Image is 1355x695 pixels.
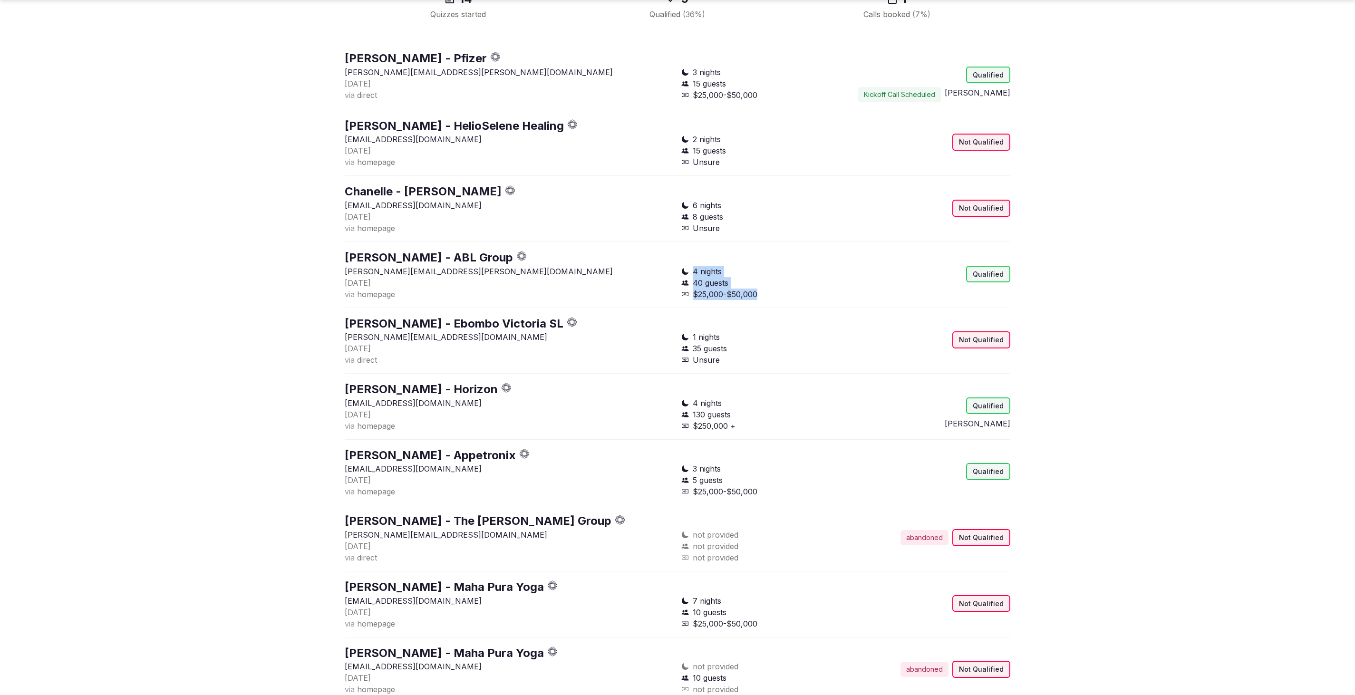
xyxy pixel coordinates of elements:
span: 10 guests [693,672,726,684]
p: [EMAIL_ADDRESS][DOMAIN_NAME] [345,134,674,145]
span: via [345,355,355,365]
span: 1 nights [693,331,720,343]
p: [PERSON_NAME][EMAIL_ADDRESS][DOMAIN_NAME] [345,529,674,541]
span: [DATE] [345,146,371,155]
div: Not Qualified [952,200,1010,217]
button: [PERSON_NAME] [945,418,1010,429]
span: 5 guests [693,474,723,486]
div: abandoned [900,530,948,545]
span: via [345,157,355,167]
p: [PERSON_NAME][EMAIL_ADDRESS][DOMAIN_NAME] [345,331,674,343]
div: $25,000-$50,000 [681,89,842,101]
span: [DATE] [345,344,371,353]
div: abandoned [900,662,948,677]
span: not provided [693,529,738,541]
span: not provided [693,661,738,672]
span: 10 guests [693,607,726,618]
a: [PERSON_NAME] - Pfizer [345,51,487,65]
div: Calls booked [799,9,995,20]
div: $25,000-$50,000 [681,289,842,300]
span: via [345,223,355,233]
span: homepage [357,619,395,628]
span: [DATE] [345,410,371,419]
a: [PERSON_NAME] - ABL Group [345,251,513,264]
div: Not Qualified [952,134,1010,151]
button: [PERSON_NAME] - HelioSelene Healing [345,118,564,134]
p: [EMAIL_ADDRESS][DOMAIN_NAME] [345,397,674,409]
div: Unsure [681,222,842,234]
a: Chanelle - [PERSON_NAME] [345,184,502,198]
span: via [345,421,355,431]
div: Qualified [579,9,775,20]
span: via [345,90,355,100]
div: Unsure [681,354,842,366]
span: [DATE] [345,673,371,683]
div: Qualified [966,397,1010,415]
span: via [345,487,355,496]
button: [DATE] [345,409,371,420]
button: [DATE] [345,145,371,156]
a: [PERSON_NAME] - HelioSelene Healing [345,119,564,133]
div: Not Qualified [952,595,1010,612]
span: 15 guests [693,145,726,156]
button: [PERSON_NAME] [945,87,1010,98]
button: [PERSON_NAME] - Horizon [345,381,498,397]
span: via [345,290,355,299]
div: Qualified [966,266,1010,283]
button: [DATE] [345,607,371,618]
p: [EMAIL_ADDRESS][DOMAIN_NAME] [345,200,674,211]
span: 6 nights [693,200,721,211]
span: not provided [693,541,738,552]
div: Quizzes started [360,9,556,20]
div: Not Qualified [952,331,1010,348]
button: [PERSON_NAME] - Ebombo Victoria SL [345,316,563,332]
span: direct [357,90,377,100]
span: homepage [357,223,395,233]
button: [DATE] [345,672,371,684]
span: via [345,619,355,628]
button: [PERSON_NAME] - Pfizer [345,50,487,67]
span: direct [357,355,377,365]
div: Not Qualified [952,529,1010,546]
span: ( 36 %) [683,10,705,19]
span: direct [357,553,377,562]
a: [PERSON_NAME] - The [PERSON_NAME] Group [345,514,611,528]
span: homepage [357,685,395,694]
span: 7 nights [693,595,721,607]
a: [PERSON_NAME] - Maha Pura Yoga [345,580,544,594]
div: not provided [681,552,842,563]
span: 130 guests [693,409,731,420]
span: via [345,553,355,562]
span: 4 nights [693,397,722,409]
div: Unsure [681,156,842,168]
div: Qualified [966,67,1010,84]
button: [DATE] [345,211,371,222]
a: [PERSON_NAME] - Appetronix [345,448,516,462]
span: 3 nights [693,463,721,474]
span: [DATE] [345,608,371,617]
span: homepage [357,487,395,496]
span: [DATE] [345,541,371,551]
button: [PERSON_NAME] - Maha Pura Yoga [345,645,544,661]
div: $25,000-$50,000 [681,618,842,629]
button: Chanelle - [PERSON_NAME] [345,183,502,200]
span: 4 nights [693,266,722,277]
span: homepage [357,421,395,431]
span: 40 guests [693,277,728,289]
button: [PERSON_NAME] - ABL Group [345,250,513,266]
a: [PERSON_NAME] - Maha Pura Yoga [345,646,544,660]
span: ( 7 %) [912,10,930,19]
span: via [345,685,355,694]
button: [PERSON_NAME] - The [PERSON_NAME] Group [345,513,611,529]
span: 2 nights [693,134,721,145]
a: [PERSON_NAME] - Horizon [345,382,498,396]
span: [DATE] [345,79,371,88]
div: Not Qualified [952,661,1010,678]
p: [EMAIL_ADDRESS][DOMAIN_NAME] [345,661,674,672]
button: Kickoff Call Scheduled [858,87,941,102]
span: [DATE] [345,475,371,485]
span: 35 guests [693,343,727,354]
span: homepage [357,290,395,299]
a: [PERSON_NAME] - Ebombo Victoria SL [345,317,563,330]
